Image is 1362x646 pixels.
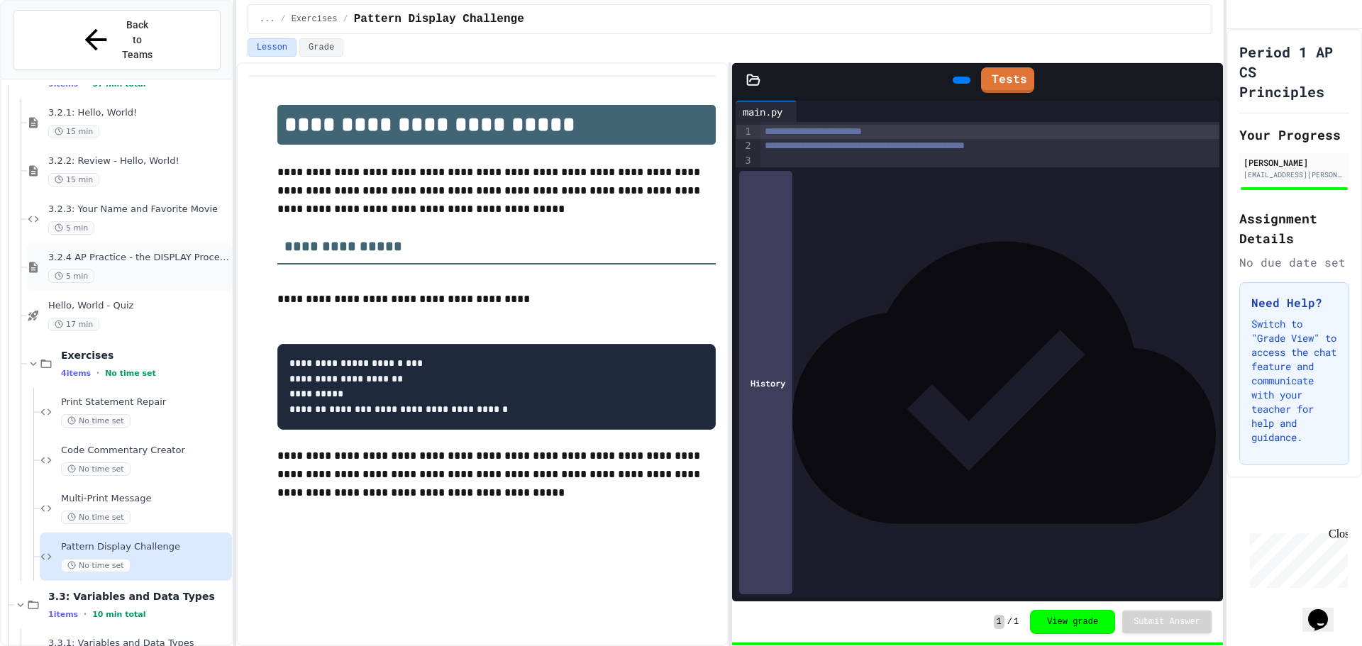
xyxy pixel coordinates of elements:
[1244,169,1345,180] div: [EMAIL_ADDRESS][PERSON_NAME][PERSON_NAME][DOMAIN_NAME]
[299,38,343,57] button: Grade
[61,414,131,428] span: No time set
[6,6,98,90] div: Chat with us now!Close
[13,10,221,70] button: Back to Teams
[48,610,78,619] span: 1 items
[1030,610,1115,634] button: View grade
[1007,616,1012,628] span: /
[739,171,792,594] div: History
[121,18,154,62] span: Back to Teams
[1244,156,1345,169] div: [PERSON_NAME]
[48,221,94,235] span: 5 min
[1239,42,1349,101] h1: Period 1 AP CS Principles
[1251,317,1337,445] p: Switch to "Grade View" to access the chat feature and communicate with your teacher for help and ...
[994,615,1004,629] span: 1
[105,369,156,378] span: No time set
[343,13,348,25] span: /
[1134,616,1200,628] span: Submit Answer
[292,13,338,25] span: Exercises
[736,125,753,139] div: 1
[1251,294,1337,311] h3: Need Help?
[354,11,524,28] span: Pattern Display Challenge
[48,107,229,119] span: 3.2.1: Hello, World!
[1244,528,1348,588] iframe: chat widget
[736,154,753,168] div: 3
[48,252,229,264] span: 3.2.4 AP Practice - the DISPLAY Procedure
[61,493,229,505] span: Multi-Print Message
[48,318,99,331] span: 17 min
[48,300,229,312] span: Hello, World - Quiz
[96,367,99,379] span: •
[61,396,229,408] span: Print Statement Repair
[736,139,753,153] div: 2
[1014,616,1019,628] span: 1
[61,445,229,457] span: Code Commentary Creator
[1302,589,1348,632] iframe: chat widget
[1239,254,1349,271] div: No due date set
[61,369,91,378] span: 4 items
[61,349,229,362] span: Exercises
[61,462,131,476] span: No time set
[61,541,229,553] span: Pattern Display Challenge
[736,101,797,122] div: main.py
[1122,611,1212,633] button: Submit Answer
[280,13,285,25] span: /
[48,155,229,167] span: 3.2.2: Review - Hello, World!
[248,38,297,57] button: Lesson
[48,173,99,186] span: 15 min
[260,13,275,25] span: ...
[84,608,87,620] span: •
[48,204,229,216] span: 3.2.3: Your Name and Favorite Movie
[61,511,131,524] span: No time set
[61,559,131,572] span: No time set
[1239,208,1349,248] h2: Assignment Details
[1239,125,1349,145] h2: Your Progress
[736,104,790,119] div: main.py
[981,67,1034,93] a: Tests
[48,590,229,603] span: 3.3: Variables and Data Types
[92,610,145,619] span: 10 min total
[48,269,94,283] span: 5 min
[48,125,99,138] span: 15 min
